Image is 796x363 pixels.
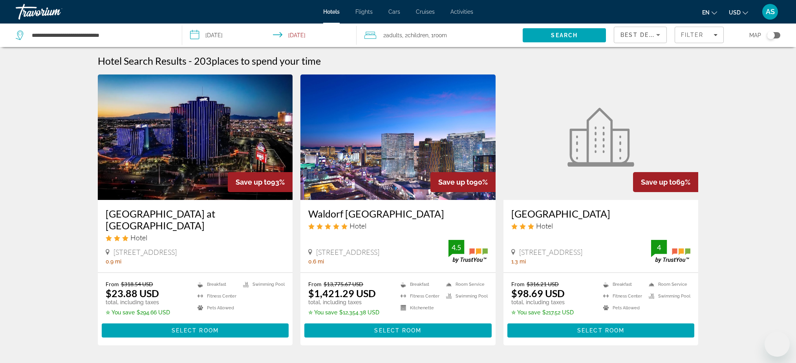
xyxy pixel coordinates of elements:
[16,2,94,22] a: Travorium
[402,30,428,41] span: , 2
[308,208,488,220] a: Waldorf [GEOGRAPHIC_DATA]
[397,304,442,312] li: Kitchenette
[31,29,170,41] input: Search hotel destination
[308,309,379,316] p: $12,354.38 USD
[641,178,676,186] span: Save up to
[702,9,710,16] span: en
[536,221,553,230] span: Hotel
[121,281,153,287] del: $318.54 USD
[681,32,703,38] span: Filter
[357,24,523,47] button: Travelers: 2 adults, 2 children
[599,304,645,312] li: Pets Allowed
[308,258,324,265] span: 0.6 mi
[397,281,442,289] li: Breakfast
[633,172,698,192] div: 69%
[388,9,400,15] a: Cars
[374,327,421,334] span: Select Room
[304,323,492,338] button: Select Room
[98,74,293,200] a: Masquerade Tower at Rio Hotel & Casino
[102,325,289,334] a: Select Room
[766,8,775,16] span: AS
[729,9,741,16] span: USD
[194,281,239,289] li: Breakfast
[106,299,170,305] p: total, including taxes
[511,221,691,230] div: 3 star Hotel
[430,172,496,192] div: 90%
[355,9,373,15] a: Flights
[702,7,717,18] button: Change language
[749,30,761,41] span: Map
[760,4,780,20] button: User Menu
[304,325,492,334] a: Select Room
[511,299,574,305] p: total, including taxes
[323,9,340,15] a: Hotels
[188,55,192,67] span: -
[113,248,177,256] span: [STREET_ADDRESS]
[645,292,690,300] li: Swimming Pool
[599,292,645,300] li: Fitness Center
[308,221,488,230] div: 5 star Hotel
[527,281,559,287] del: $316.21 USD
[645,281,690,289] li: Room Service
[106,309,170,316] p: $294.66 USD
[106,208,285,231] a: [GEOGRAPHIC_DATA] at [GEOGRAPHIC_DATA]
[448,243,464,252] div: 4.5
[106,258,121,265] span: 0.9 mi
[408,32,428,38] span: Children
[729,7,748,18] button: Change currency
[300,74,496,200] img: Waldorf Astoria Las Vegas
[651,243,667,252] div: 4
[397,292,442,300] li: Fitness Center
[416,9,435,15] span: Cruises
[106,309,135,316] span: ✮ You save
[383,30,402,41] span: 2
[428,30,447,41] span: , 1
[503,74,699,200] a: Luxor Hotel and Casino
[577,327,624,334] span: Select Room
[308,287,376,299] ins: $1,421.29 USD
[442,281,488,289] li: Room Service
[442,292,488,300] li: Swimming Pool
[511,287,565,299] ins: $98.69 USD
[511,208,691,220] a: [GEOGRAPHIC_DATA]
[567,108,634,167] img: Luxor Hotel and Casino
[308,281,322,287] span: From
[434,32,447,38] span: Room
[236,178,271,186] span: Save up to
[511,258,526,265] span: 1.3 mi
[507,323,695,338] button: Select Room
[172,327,219,334] span: Select Room
[316,248,379,256] span: [STREET_ADDRESS]
[511,309,574,316] p: $217.52 USD
[228,172,293,192] div: 93%
[523,28,606,42] button: Search
[98,55,187,67] h1: Hotel Search Results
[651,240,690,263] img: TrustYou guest rating badge
[761,32,780,39] button: Toggle map
[511,281,525,287] span: From
[350,221,366,230] span: Hotel
[194,292,239,300] li: Fitness Center
[212,55,321,67] span: places to spend your time
[551,32,578,38] span: Search
[130,233,147,242] span: Hotel
[106,233,285,242] div: 3 star Hotel
[194,304,239,312] li: Pets Allowed
[450,9,473,15] a: Activities
[106,281,119,287] span: From
[507,325,695,334] a: Select Room
[106,287,159,299] ins: $23.88 USD
[765,332,790,357] iframe: Кнопка запуска окна обмена сообщениями
[308,299,379,305] p: total, including taxes
[511,309,540,316] span: ✮ You save
[620,32,661,38] span: Best Deals
[438,178,474,186] span: Save up to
